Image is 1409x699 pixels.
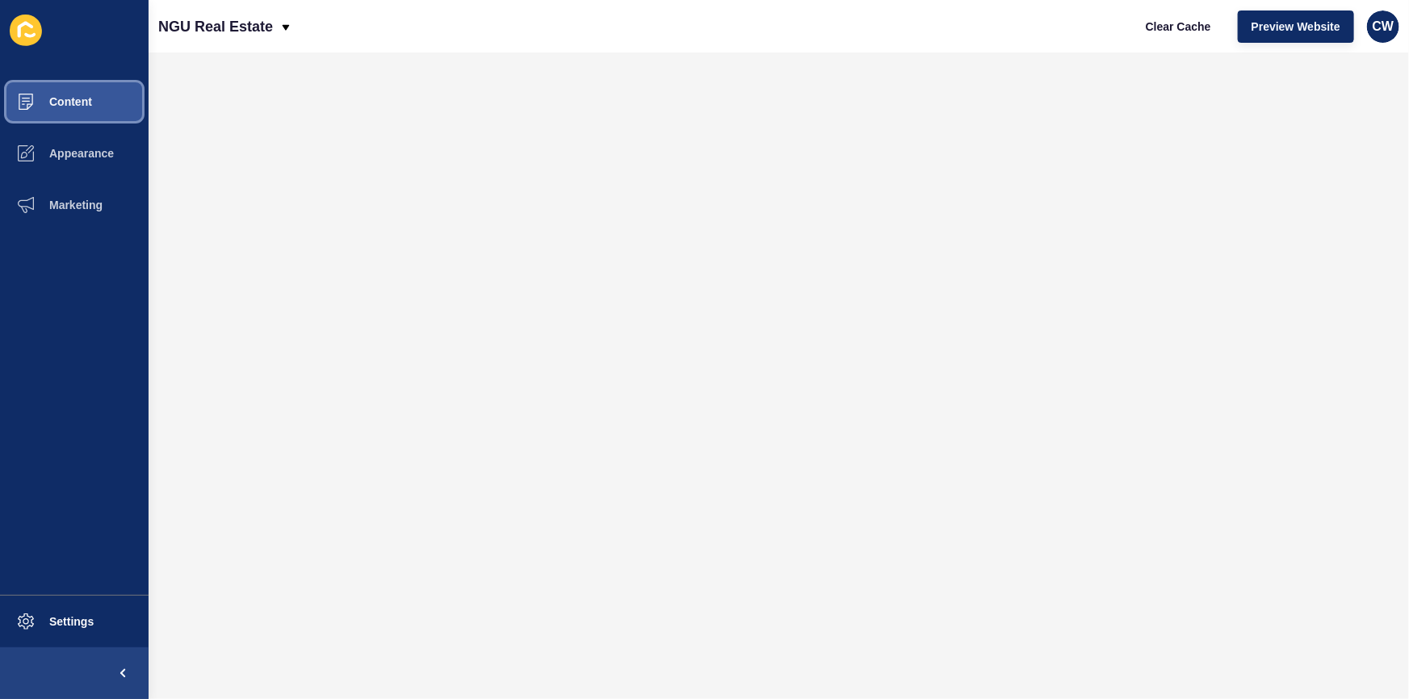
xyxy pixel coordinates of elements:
span: Preview Website [1252,19,1340,35]
span: CW [1373,19,1394,35]
span: Clear Cache [1146,19,1211,35]
button: Clear Cache [1132,10,1225,43]
p: NGU Real Estate [158,6,273,47]
button: Preview Website [1238,10,1354,43]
